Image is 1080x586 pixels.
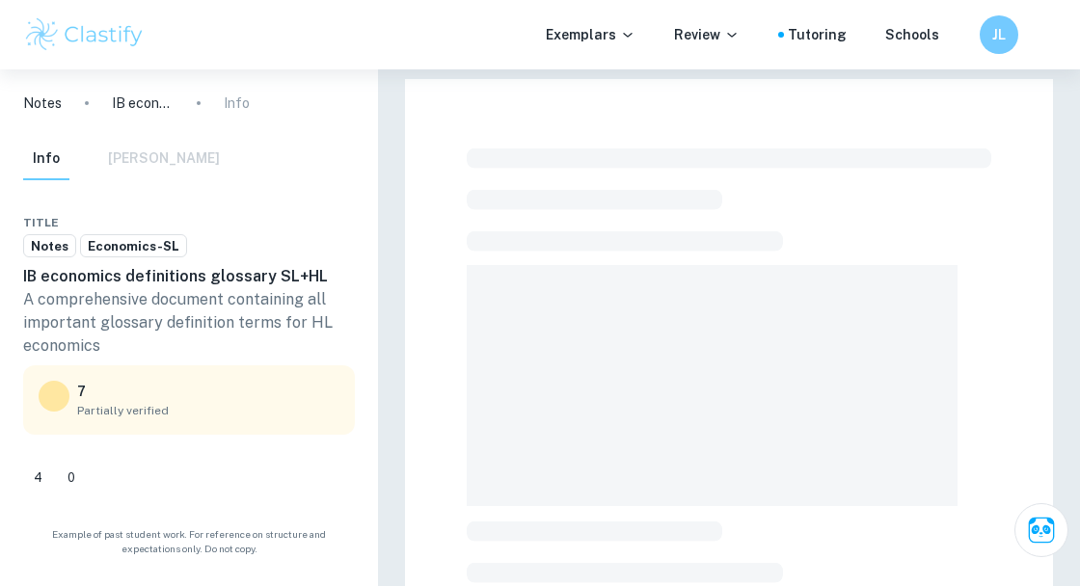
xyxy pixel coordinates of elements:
[23,527,355,556] span: Example of past student work. For reference on structure and expectations only. Do not copy.
[788,24,847,45] a: Tutoring
[23,462,53,493] div: Like
[1014,503,1068,557] button: Ask Clai
[23,138,69,180] button: Info
[23,288,355,358] p: A comprehensive document containing all important glossary definition terms for HL economics
[224,93,250,114] p: Info
[23,214,59,231] span: Title
[988,24,1011,45] h6: JL
[301,211,316,234] div: Download
[24,237,75,256] span: Notes
[81,237,186,256] span: Economics-SL
[282,211,297,234] div: Share
[546,24,635,45] p: Exemplars
[885,24,939,45] a: Schools
[80,234,187,258] a: Economics-SL
[57,468,86,488] span: 0
[23,265,355,288] h6: IB economics definitions glossary SL+HL
[320,211,336,234] div: Bookmark
[57,462,86,493] div: Dislike
[77,402,339,419] span: Partially verified
[23,468,53,488] span: 4
[77,381,86,402] p: 7
[674,24,740,45] p: Review
[23,234,76,258] a: Notes
[339,211,355,234] div: Report issue
[980,15,1018,54] button: JL
[23,15,146,54] img: Clastify logo
[112,93,174,114] p: IB economics definitions glossary SL+HL
[23,93,62,114] a: Notes
[955,30,964,40] button: Help and Feedback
